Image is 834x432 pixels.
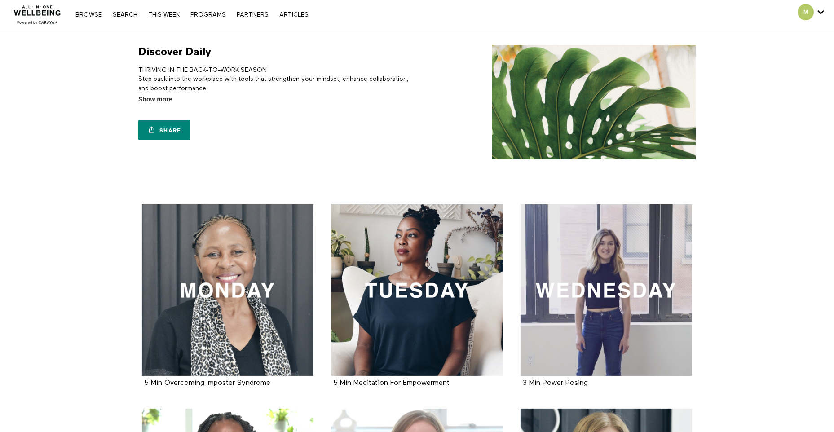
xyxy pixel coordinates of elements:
[138,95,172,104] span: Show more
[331,204,503,376] a: 5 Min Meditation For Empowerment
[275,12,313,18] a: ARTICLES
[523,379,588,386] a: 3 Min Power Posing
[71,12,106,18] a: Browse
[144,379,270,386] a: 5 Min Overcoming Imposter Syndrome
[186,12,230,18] a: PROGRAMS
[108,12,142,18] a: Search
[144,379,270,387] strong: 5 Min Overcoming Imposter Syndrome
[142,204,314,376] a: 5 Min Overcoming Imposter Syndrome
[492,45,696,159] img: Discover Daily
[138,45,211,59] h1: Discover Daily
[138,120,190,140] a: Share
[138,66,414,93] p: THRIVING IN THE BACK-TO-WORK SEASON Step back into the workplace with tools that strengthen your ...
[523,379,588,387] strong: 3 Min Power Posing
[71,10,313,19] nav: Primary
[333,379,450,387] strong: 5 Min Meditation For Empowerment
[232,12,273,18] a: PARTNERS
[144,12,184,18] a: THIS WEEK
[333,379,450,386] a: 5 Min Meditation For Empowerment
[521,204,693,376] a: 3 Min Power Posing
